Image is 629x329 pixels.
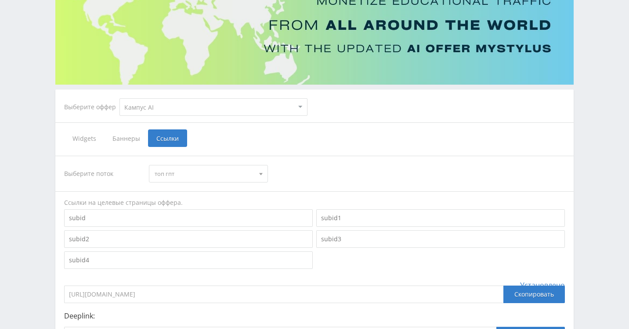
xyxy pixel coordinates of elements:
[64,104,119,111] div: Выберите оффер
[64,198,565,207] div: Ссылки на целевые страницы оффера.
[520,281,565,289] span: Установлено
[64,312,565,320] p: Deeplink:
[104,129,148,147] span: Баннеры
[64,251,313,269] input: subid4
[148,129,187,147] span: Ссылки
[64,230,313,248] input: subid2
[155,165,254,182] span: топ гпт
[64,165,141,182] div: Выберите поток
[64,209,313,227] input: subid
[316,209,565,227] input: subid1
[503,286,565,303] div: Скопировать
[316,230,565,248] input: subid3
[64,129,104,147] span: Widgets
